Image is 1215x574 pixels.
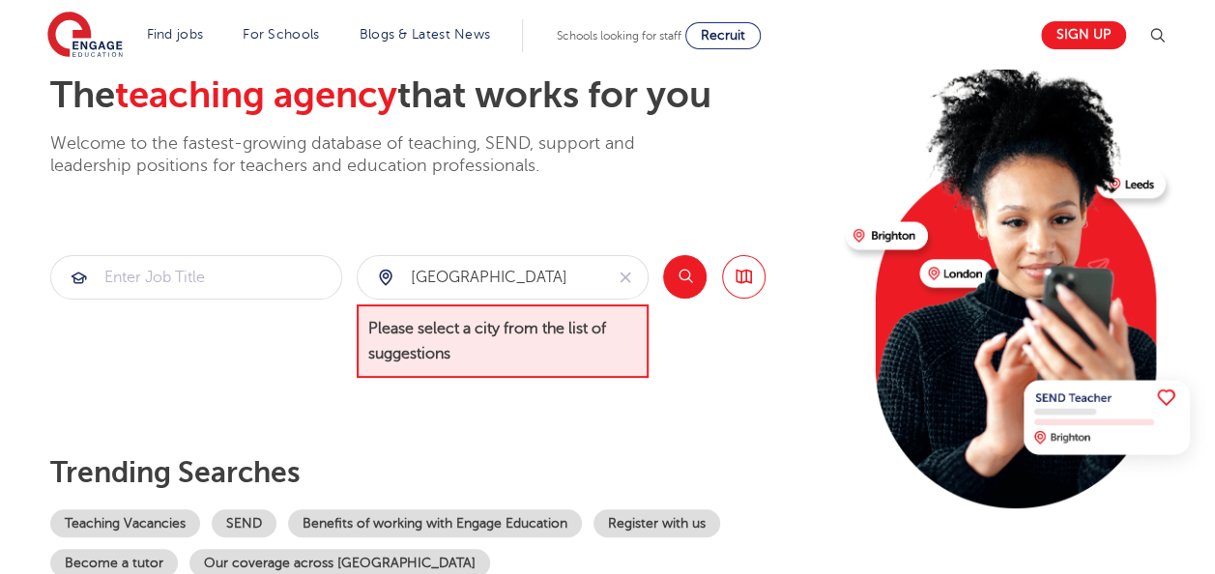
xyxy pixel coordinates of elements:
span: teaching agency [115,74,397,116]
a: Sign up [1041,21,1126,49]
div: Submit [357,255,649,300]
input: Submit [358,256,603,299]
input: Submit [51,256,341,299]
span: Schools looking for staff [557,29,681,43]
h2: The that works for you [50,73,830,118]
p: Welcome to the fastest-growing database of teaching, SEND, support and leadership positions for t... [50,132,688,178]
div: Submit [50,255,342,300]
a: SEND [212,509,276,537]
span: Recruit [701,28,745,43]
button: Search [663,255,707,299]
span: Please select a city from the list of suggestions [357,304,649,379]
a: For Schools [243,27,319,42]
a: Recruit [685,22,761,49]
a: Teaching Vacancies [50,509,200,537]
a: Find jobs [147,27,204,42]
a: Benefits of working with Engage Education [288,509,582,537]
button: Clear [603,256,648,299]
a: Register with us [593,509,720,537]
p: Trending searches [50,455,830,490]
a: Blogs & Latest News [360,27,491,42]
img: Engage Education [47,12,123,60]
